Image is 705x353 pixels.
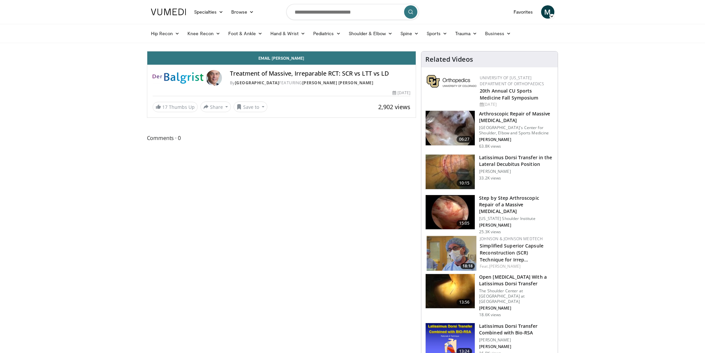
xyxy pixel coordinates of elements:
[147,134,416,142] span: Comments 0
[200,102,231,112] button: Share
[457,299,472,306] span: 13:56
[302,80,374,86] a: [PERSON_NAME] [PERSON_NAME]
[427,75,476,88] img: 355603a8-37da-49b6-856f-e00d7e9307d3.png.150x105_q85_autocrop_double_scale_upscale_version-0.2.png
[426,195,475,230] img: 7cd5bdb9-3b5e-40f2-a8f4-702d57719c06.150x105_q85_crop-smart_upscale.jpg
[266,27,309,40] a: Hand & Wrist
[309,27,345,40] a: Pediatrics
[425,195,554,235] a: 15:05 Step by Step Arthroscopic Repair of a Massive [MEDICAL_DATA] [US_STATE] Shoulder Institute ...
[480,236,543,242] a: Johnson & Johnson MedTech
[480,88,538,101] a: 20th Annual CU Sports Medicine Fall Symposium
[457,220,472,227] span: 15:05
[479,306,554,311] p: [PERSON_NAME]
[479,223,554,228] p: [PERSON_NAME]
[190,5,228,19] a: Specialties
[153,102,198,112] a: 17 Thumbs Up
[425,154,554,189] a: 10:15 Latissimus Dorsi Transfer in the Lateral Decubitus Position [PERSON_NAME] 33.2K views
[460,263,475,269] span: 18:18
[426,274,475,309] img: 38772_0000_3.png.150x105_q85_crop-smart_upscale.jpg
[479,137,554,142] p: [PERSON_NAME]
[480,102,552,107] div: [DATE]
[396,27,423,40] a: Spine
[227,5,258,19] a: Browse
[541,5,554,19] a: M
[510,5,537,19] a: Favorites
[457,136,472,143] span: 06:27
[345,27,396,40] a: Shoulder & Elbow
[489,263,521,269] a: [PERSON_NAME]
[426,155,475,189] img: 38501_0000_3.png.150x105_q85_crop-smart_upscale.jpg
[425,110,554,149] a: 06:27 Arthroscopic Repair of Massive [MEDICAL_DATA] [GEOGRAPHIC_DATA]'s Center for Shoulder, Elbo...
[426,111,475,145] img: 281021_0002_1.png.150x105_q85_crop-smart_upscale.jpg
[230,70,410,77] h4: Treatment of Massive, Irreparable RCT: SCR vs LTT vs LD
[479,125,554,136] p: [GEOGRAPHIC_DATA]'s Center for Shoulder, Elbow and Sports Medicine
[479,229,501,235] p: 25.3K views
[423,27,451,40] a: Sports
[147,27,184,40] a: Hip Recon
[479,176,501,181] p: 33.2K views
[457,180,472,186] span: 10:15
[206,70,222,86] img: Avatar
[451,27,481,40] a: Trauma
[481,27,515,40] a: Business
[479,154,554,168] h3: Latissimus Dorsi Transfer in the Lateral Decubitus Position
[479,169,554,174] p: [PERSON_NAME]
[480,75,544,87] a: University of [US_STATE] Department of Orthopaedics
[151,9,186,15] img: VuMedi Logo
[147,51,416,65] a: Email [PERSON_NAME]
[425,55,473,63] h4: Related Videos
[479,312,501,318] p: 18.6K views
[378,103,410,111] span: 2,902 views
[230,80,410,86] div: By FEATURING
[480,263,552,269] div: Feat.
[479,337,554,343] p: [PERSON_NAME]
[183,27,224,40] a: Knee Recon
[480,243,543,263] a: Simplified Superior Capsule Reconstruction (SCR) Technique for Irrep…
[479,288,554,304] p: The Shoulder Center at [GEOGRAPHIC_DATA] at [GEOGRAPHIC_DATA]
[235,80,279,86] a: [GEOGRAPHIC_DATA]
[427,236,476,271] a: 18:18
[234,102,267,112] button: Save to
[162,104,168,110] span: 17
[286,4,419,20] input: Search topics, interventions
[479,323,554,336] h3: Latissimus Dorsi Transfer Combined with Bio-RSA
[479,144,501,149] p: 63.8K views
[153,70,203,86] img: Balgrist University Hospital
[479,195,554,215] h3: Step by Step Arthroscopic Repair of a Massive [MEDICAL_DATA]
[425,274,554,318] a: 13:56 Open [MEDICAL_DATA] With a Latissimus Dorsi Transfer The Shoulder Center at [GEOGRAPHIC_DAT...
[479,274,554,287] h3: Open [MEDICAL_DATA] With a Latissimus Dorsi Transfer
[224,27,266,40] a: Foot & Ankle
[479,344,554,349] p: [PERSON_NAME]
[427,236,476,271] img: 260e5db7-c47a-4dfd-9764-017f3066a755.150x105_q85_crop-smart_upscale.jpg
[479,216,554,221] p: [US_STATE] Shoulder Institute
[479,110,554,124] h3: Arthroscopic Repair of Massive [MEDICAL_DATA]
[392,90,410,96] div: [DATE]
